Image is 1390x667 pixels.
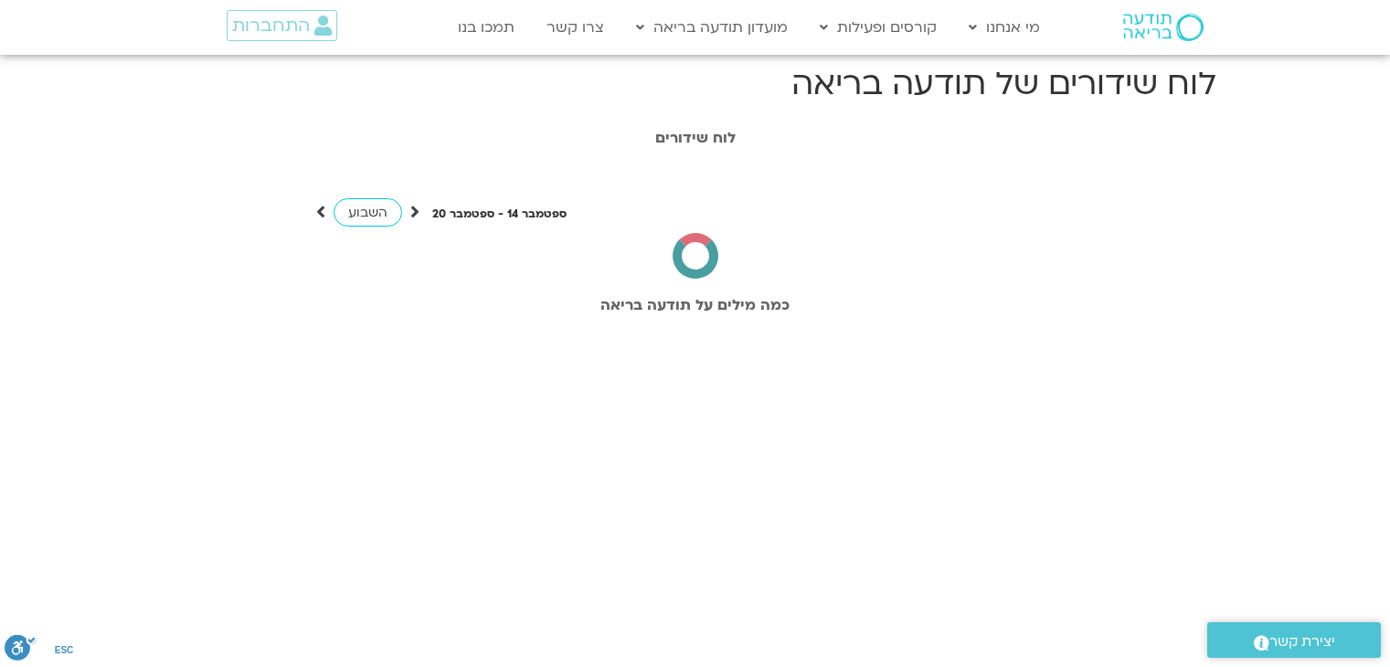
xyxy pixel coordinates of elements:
a: מועדון תודעה בריאה [627,10,797,45]
a: קורסים ופעילות [811,10,946,45]
h1: לוח שידורים [184,130,1207,146]
a: תמכו בנו [449,10,524,45]
a: התחברות [227,10,337,41]
span: התחברות [232,16,310,36]
h2: כמה מילים על תודעה בריאה [184,297,1207,313]
a: צרו קשר [537,10,613,45]
span: יצירת קשר [1269,630,1335,654]
img: תודעה בריאה [1123,14,1204,41]
a: יצירת קשר [1207,622,1381,658]
span: השבוע [348,204,387,221]
a: מי אנחנו [960,10,1049,45]
h1: לוח שידורים של תודעה בריאה [175,62,1216,106]
p: ספטמבר 14 - ספטמבר 20 [432,205,567,224]
a: השבוע [334,198,402,227]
